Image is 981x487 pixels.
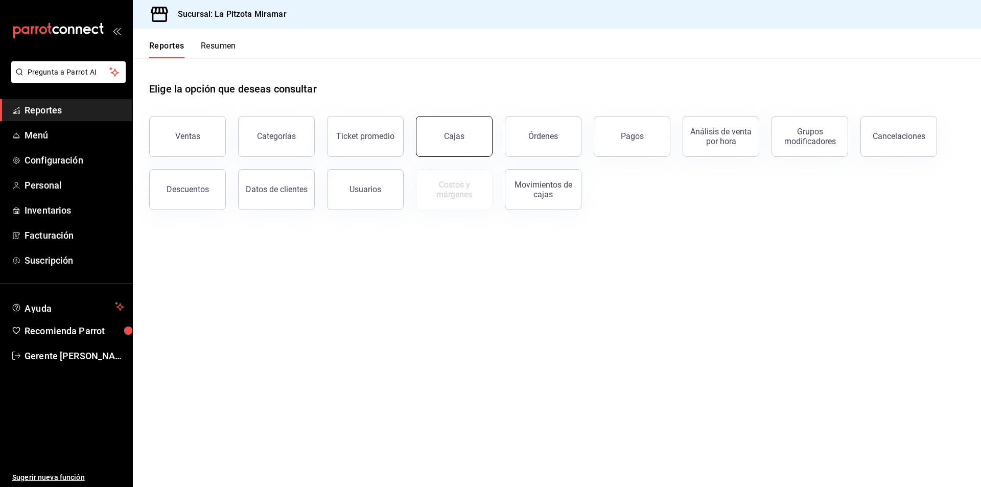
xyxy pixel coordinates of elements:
span: Inventarios [25,203,124,217]
button: Pagos [594,116,670,157]
div: Categorías [257,131,296,141]
div: Descuentos [167,184,209,194]
div: Usuarios [349,184,381,194]
a: Pregunta a Parrot AI [7,74,126,85]
span: Recomienda Parrot [25,324,124,338]
div: Grupos modificadores [778,127,842,146]
button: Usuarios [327,169,404,210]
button: Descuentos [149,169,226,210]
span: Suscripción [25,253,124,267]
div: Ventas [175,131,200,141]
div: Cajas [444,130,465,143]
button: Contrata inventarios para ver este reporte [416,169,493,210]
span: Personal [25,178,124,192]
span: Reportes [25,103,124,117]
button: Ventas [149,116,226,157]
div: Movimientos de cajas [511,180,575,199]
h3: Sucursal: La Pitzota Miramar [170,8,287,20]
div: Costos y márgenes [423,180,486,199]
h1: Elige la opción que deseas consultar [149,81,317,97]
button: Movimientos de cajas [505,169,581,210]
div: navigation tabs [149,41,236,58]
button: Pregunta a Parrot AI [11,61,126,83]
span: Configuración [25,153,124,167]
button: Resumen [201,41,236,58]
span: Pregunta a Parrot AI [28,67,110,78]
button: Ticket promedio [327,116,404,157]
button: Categorías [238,116,315,157]
button: Órdenes [505,116,581,157]
span: Sugerir nueva función [12,472,124,483]
div: Cancelaciones [873,131,925,141]
span: Menú [25,128,124,142]
button: Reportes [149,41,184,58]
span: Ayuda [25,300,111,313]
button: Análisis de venta por hora [683,116,759,157]
div: Ticket promedio [336,131,394,141]
span: Gerente [PERSON_NAME] [25,349,124,363]
div: Datos de clientes [246,184,308,194]
button: Cancelaciones [860,116,937,157]
span: Facturación [25,228,124,242]
a: Cajas [416,116,493,157]
div: Análisis de venta por hora [689,127,753,146]
div: Órdenes [528,131,558,141]
button: Grupos modificadores [772,116,848,157]
div: Pagos [621,131,644,141]
button: open_drawer_menu [112,27,121,35]
button: Datos de clientes [238,169,315,210]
